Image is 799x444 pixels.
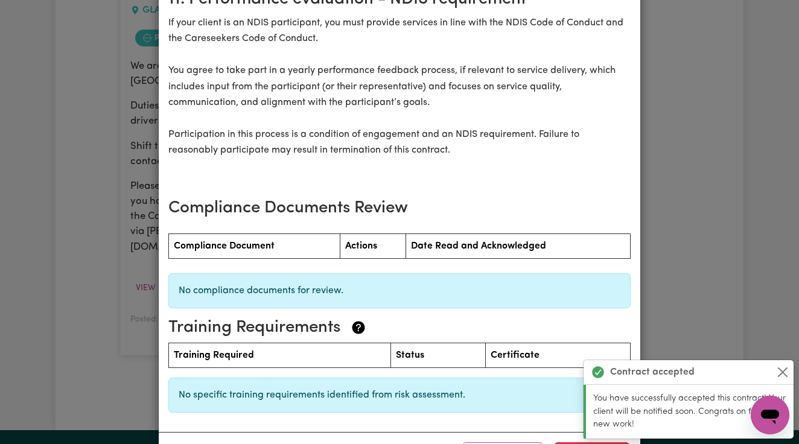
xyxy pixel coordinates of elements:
th: Actions [340,233,406,258]
strong: Contract accepted [610,365,695,379]
div: No specific training requirements identified from risk assessment. [168,378,631,413]
h3: Compliance Documents Review [168,198,631,219]
th: Training Required [169,343,391,368]
p: You have successfully accepted this contract! Your client will be notified soon. Congrats on find... [593,392,786,431]
button: Close [775,365,790,379]
th: Certificate [485,343,630,368]
div: No compliance documents for review. [168,273,631,308]
h3: Training Requirements [168,318,621,338]
iframe: Button to launch messaging window, conversation in progress [751,396,789,434]
th: Date Read and Acknowledged [406,233,630,258]
th: Status [390,343,485,368]
th: Compliance Document [169,233,340,258]
p: If your client is an NDIS participant, you must provide services in line with the NDIS Code of Co... [168,15,631,174]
